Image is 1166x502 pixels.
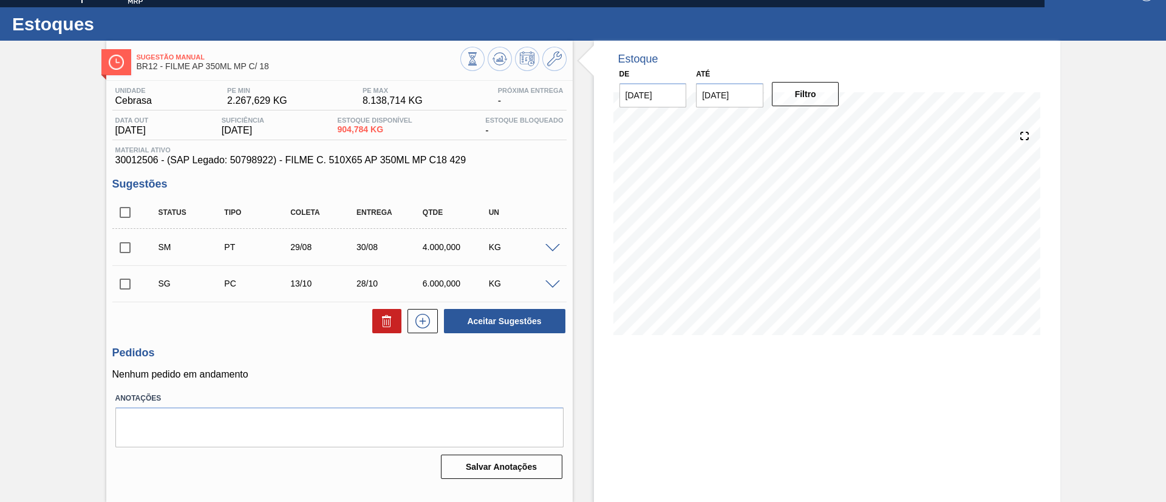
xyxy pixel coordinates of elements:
[486,242,559,252] div: KG
[227,87,287,94] span: PE MIN
[115,95,152,106] span: Cebrasa
[222,125,264,136] span: [DATE]
[498,87,564,94] span: Próxima Entrega
[363,87,423,94] span: PE MAX
[112,369,567,380] p: Nenhum pedido em andamento
[488,47,512,71] button: Atualizar Gráfico
[115,125,149,136] span: [DATE]
[112,347,567,359] h3: Pedidos
[696,70,710,78] label: Até
[420,242,493,252] div: 4.000,000
[618,53,658,66] div: Estoque
[137,62,460,71] span: BR12 - FILME AP 350ML MP C/ 18
[287,242,361,252] div: 29/08/2025
[486,279,559,288] div: KG
[109,55,124,70] img: Ícone
[444,309,565,333] button: Aceitar Sugestões
[115,87,152,94] span: Unidade
[485,117,563,124] span: Estoque Bloqueado
[287,208,361,217] div: Coleta
[221,208,295,217] div: Tipo
[221,242,295,252] div: Pedido de Transferência
[115,155,564,166] span: 30012506 - (SAP Legado: 50798922) - FILME C. 510X65 AP 350ML MP C18 429
[420,208,493,217] div: Qtde
[401,309,438,333] div: Nova sugestão
[619,83,687,107] input: dd/mm/yyyy
[12,17,228,31] h1: Estoques
[353,242,427,252] div: 30/08/2025
[515,47,539,71] button: Programar Estoque
[438,308,567,334] div: Aceitar Sugestões
[155,208,229,217] div: Status
[363,95,423,106] span: 8.138,714 KG
[287,279,361,288] div: 13/10/2025
[420,279,493,288] div: 6.000,000
[619,70,630,78] label: De
[495,87,567,106] div: -
[366,309,401,333] div: Excluir Sugestões
[460,47,485,71] button: Visão Geral dos Estoques
[696,83,763,107] input: dd/mm/yyyy
[221,279,295,288] div: Pedido de Compra
[482,117,566,136] div: -
[115,117,149,124] span: Data out
[155,279,229,288] div: Sugestão Criada
[155,242,229,252] div: Sugestão Manual
[338,117,412,124] span: Estoque Disponível
[542,47,567,71] button: Ir ao Master Data / Geral
[353,208,427,217] div: Entrega
[441,455,562,479] button: Salvar Anotações
[115,390,564,407] label: Anotações
[227,95,287,106] span: 2.267,629 KG
[115,146,564,154] span: Material ativo
[486,208,559,217] div: UN
[772,82,839,106] button: Filtro
[137,53,460,61] span: Sugestão Manual
[353,279,427,288] div: 28/10/2025
[222,117,264,124] span: Suficiência
[112,178,567,191] h3: Sugestões
[338,125,412,134] span: 904,784 KG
